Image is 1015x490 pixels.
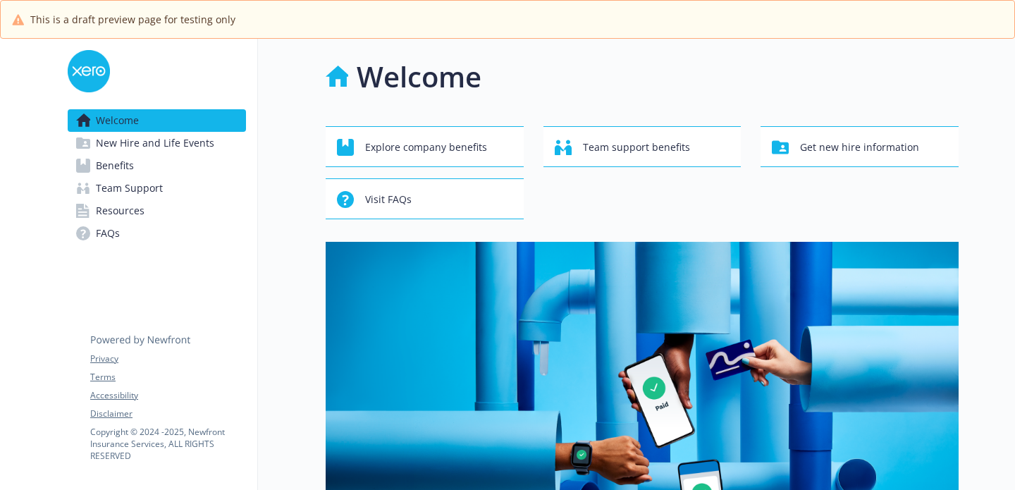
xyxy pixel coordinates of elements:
a: Privacy [90,353,245,365]
span: Team Support [96,177,163,200]
a: FAQs [68,222,246,245]
a: Terms [90,371,245,384]
span: Benefits [96,154,134,177]
button: Team support benefits [543,126,742,167]
span: Resources [96,200,144,222]
span: Welcome [96,109,139,132]
span: Explore company benefits [365,134,487,161]
a: Benefits [68,154,246,177]
span: Team support benefits [583,134,690,161]
p: Copyright © 2024 - 2025 , Newfront Insurance Services, ALL RIGHTS RESERVED [90,426,245,462]
a: New Hire and Life Events [68,132,246,154]
span: This is a draft preview page for testing only [30,12,235,27]
a: Resources [68,200,246,222]
button: Explore company benefits [326,126,524,167]
a: Disclaimer [90,408,245,420]
span: New Hire and Life Events [96,132,214,154]
span: Visit FAQs [365,186,412,213]
a: Welcome [68,109,246,132]
a: Team Support [68,177,246,200]
span: FAQs [96,222,120,245]
button: Visit FAQs [326,178,524,219]
button: Get new hire information [761,126,959,167]
a: Accessibility [90,389,245,402]
h1: Welcome [357,56,481,98]
span: Get new hire information [800,134,919,161]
